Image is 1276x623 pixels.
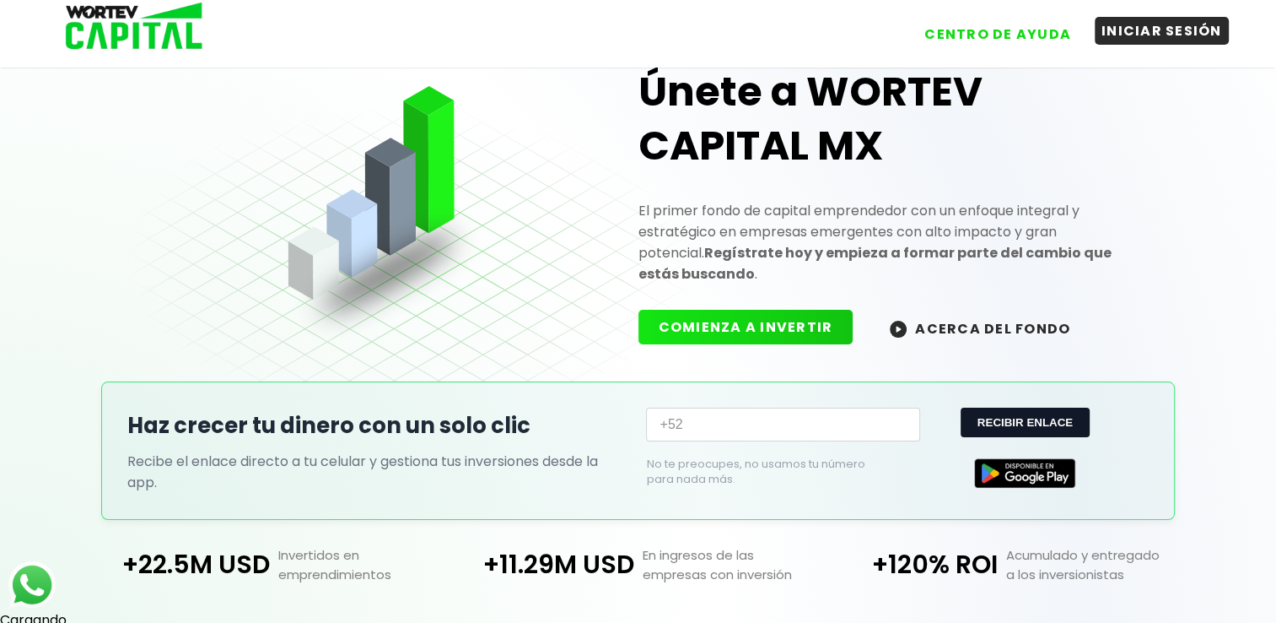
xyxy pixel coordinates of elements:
[820,545,998,584] p: +120% ROI
[1078,8,1229,48] a: INICIAR SESIÓN
[127,451,629,493] p: Recibe el enlace directo a tu celular y gestiona tus inversiones desde la app.
[638,65,1149,173] h1: Únete a WORTEV CAPITAL MX
[918,20,1078,48] button: CENTRO DE AYUDA
[638,243,1112,284] strong: Regístrate hoy y empieza a formar parte del cambio que estás buscando
[270,545,456,584] p: Invertidos en emprendimientos
[8,561,56,609] img: logos_whatsapp-icon.242b2217.svg
[456,545,634,584] p: +11.29M USD
[638,200,1149,284] p: El primer fondo de capital emprendedor con un enfoque integral y estratégico en empresas emergent...
[901,8,1078,48] a: CENTRO DE AYUDA
[870,310,1090,346] button: ACERCA DEL FONDO
[93,545,271,584] p: +22.5M USD
[998,545,1184,584] p: Acumulado y entregado a los inversionistas
[127,409,629,442] h2: Haz crecer tu dinero con un solo clic
[633,545,820,584] p: En ingresos de las empresas con inversión
[974,458,1075,488] img: Google Play
[961,408,1090,437] button: RECIBIR ENLACE
[890,321,907,338] img: wortev-capital-acerca-del-fondo
[638,310,853,344] button: COMIENZA A INVERTIR
[646,457,893,487] p: No te preocupes, no usamos tu número para nada más.
[638,317,870,337] a: COMIENZA A INVERTIR
[1095,17,1229,45] button: INICIAR SESIÓN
